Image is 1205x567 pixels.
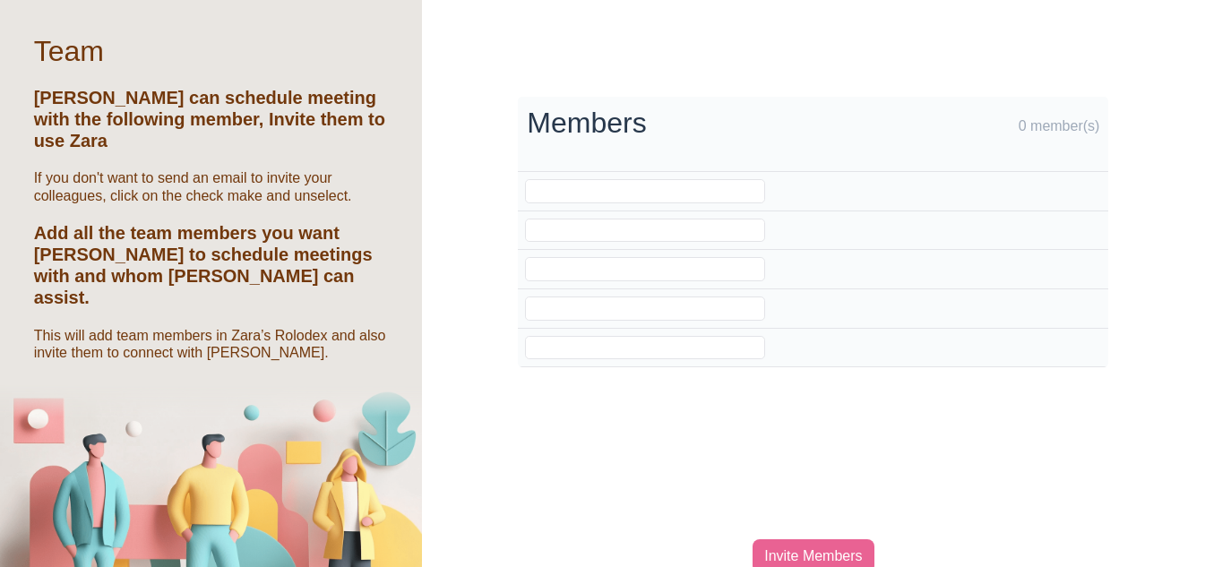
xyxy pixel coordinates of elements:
[34,87,388,151] h5: [PERSON_NAME] can schedule meeting with the following member, Invite them to use Zara
[932,97,1109,172] td: 0 member(s)
[34,34,104,68] h2: Team
[527,106,922,140] h2: Members
[34,222,388,308] h5: Add all the team members you want [PERSON_NAME] to schedule meetings with and whom [PERSON_NAME] ...
[34,327,388,361] h6: This will add team members in Zara’s Rolodex and also invite them to connect with [PERSON_NAME].
[34,169,388,203] h6: If you don't want to send an email to invite your colleagues, click on the check make and unselect.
